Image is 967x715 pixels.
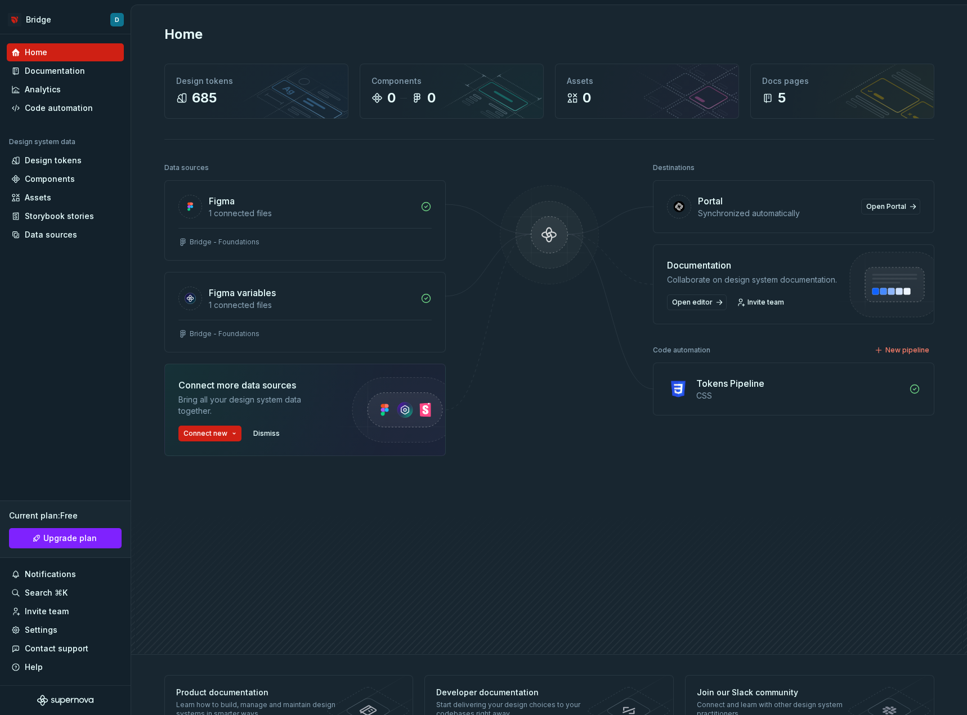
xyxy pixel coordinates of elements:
div: Figma [209,194,235,208]
div: Design system data [9,137,75,146]
div: Connect more data sources [178,378,330,392]
div: Bridge [26,14,51,25]
div: Developer documentation [436,687,600,698]
a: Docs pages5 [750,64,934,119]
div: Help [25,662,43,673]
div: 1 connected files [209,208,414,219]
span: Upgrade plan [43,533,97,544]
svg: Supernova Logo [37,695,93,706]
div: Components [371,75,532,87]
button: Search ⌘K [7,584,124,602]
span: New pipeline [885,346,929,355]
button: Notifications [7,565,124,583]
span: Connect new [183,429,227,438]
div: Current plan : Free [9,510,122,521]
div: Analytics [25,84,61,95]
div: Join our Slack community [697,687,861,698]
div: 5 [778,89,786,107]
a: Data sources [7,226,124,244]
button: Connect new [178,426,241,441]
div: Code automation [25,102,93,114]
div: Tokens Pipeline [696,377,764,390]
div: Components [25,173,75,185]
span: Invite team [747,298,784,307]
div: Portal [698,194,723,208]
button: BridgeD [2,7,128,32]
div: Home [25,47,47,58]
div: Synchronized automatically [698,208,854,219]
a: Components00 [360,64,544,119]
div: Destinations [653,160,695,176]
div: Documentation [25,65,85,77]
h2: Home [164,25,203,43]
a: Code automation [7,99,124,117]
button: New pipeline [871,342,934,358]
div: Bring all your design system data together. [178,394,330,417]
a: Analytics [7,81,124,99]
div: 1 connected files [209,300,414,311]
a: Invite team [733,294,789,310]
div: Collaborate on design system documentation. [667,274,837,285]
div: Assets [567,75,727,87]
a: Open editor [667,294,727,310]
div: 685 [192,89,217,107]
div: Figma variables [209,286,276,300]
button: Help [7,658,124,676]
a: Assets0 [555,64,739,119]
div: Storybook stories [25,211,94,222]
div: Contact support [25,643,88,654]
div: 0 [583,89,591,107]
div: Search ⌘K [25,587,68,598]
a: Design tokens685 [164,64,348,119]
div: D [115,15,119,24]
a: Home [7,43,124,61]
span: Open Portal [866,202,906,211]
a: Assets [7,189,124,207]
div: Notifications [25,569,76,580]
button: Contact support [7,640,124,658]
span: Open editor [672,298,713,307]
div: Docs pages [762,75,923,87]
div: Documentation [667,258,837,272]
div: CSS [696,390,902,401]
a: Invite team [7,602,124,620]
div: 0 [387,89,396,107]
a: Design tokens [7,151,124,169]
a: Documentation [7,62,124,80]
a: Upgrade plan [9,528,122,548]
div: Bridge - Foundations [190,238,259,247]
a: Open Portal [861,199,920,214]
a: Storybook stories [7,207,124,225]
div: Product documentation [176,687,340,698]
div: Design tokens [25,155,82,166]
div: Settings [25,624,57,636]
div: Design tokens [176,75,337,87]
img: 3f850d6b-8361-4b34-8a82-b945b4d8a89b.png [8,13,21,26]
a: Figma variables1 connected filesBridge - Foundations [164,272,446,352]
button: Dismiss [248,426,285,441]
div: Bridge - Foundations [190,329,259,338]
div: Assets [25,192,51,203]
a: Components [7,170,124,188]
a: Figma1 connected filesBridge - Foundations [164,180,446,261]
div: Invite team [25,606,69,617]
div: 0 [427,89,436,107]
a: Settings [7,621,124,639]
span: Dismiss [253,429,280,438]
div: Data sources [164,160,209,176]
div: Data sources [25,229,77,240]
div: Code automation [653,342,710,358]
